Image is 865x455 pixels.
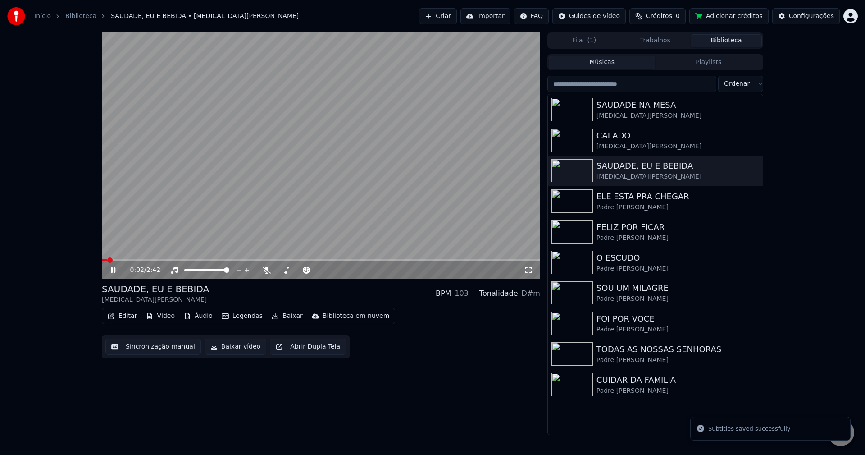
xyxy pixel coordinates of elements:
[596,160,759,172] div: SAUDADE, EU E BEBIDA
[102,283,209,295] div: SAUDADE, EU E BEBIDA
[596,282,759,294] div: SOU UM MILAGRE
[7,7,25,25] img: youka
[724,79,750,88] span: Ordenar
[596,221,759,234] div: FELIZ POR FICAR
[708,424,790,433] div: Subtitles saved successfully
[596,356,759,365] div: Padre [PERSON_NAME]
[629,8,686,24] button: Créditos0
[111,12,299,21] span: SAUDADE, EU E BEBIDA • [MEDICAL_DATA][PERSON_NAME]
[34,12,299,21] nav: breadcrumb
[772,8,840,24] button: Configurações
[455,288,469,299] div: 103
[102,295,209,304] div: [MEDICAL_DATA][PERSON_NAME]
[65,12,96,21] a: Biblioteca
[514,8,549,24] button: FAQ
[596,111,759,120] div: [MEDICAL_DATA][PERSON_NAME]
[596,129,759,142] div: CALADO
[323,312,390,321] div: Biblioteca em nuvem
[596,325,759,334] div: Padre [PERSON_NAME]
[596,313,759,325] div: FOI POR VOCE
[130,266,144,275] span: 0:02
[620,34,691,47] button: Trabalhos
[596,252,759,264] div: O ESCUDO
[587,36,596,45] span: ( 1 )
[549,34,620,47] button: Fila
[596,142,759,151] div: [MEDICAL_DATA][PERSON_NAME]
[596,234,759,243] div: Padre [PERSON_NAME]
[596,99,759,111] div: SAUDADE NA MESA
[596,386,759,395] div: Padre [PERSON_NAME]
[646,12,672,21] span: Créditos
[549,56,656,69] button: Músicas
[146,266,160,275] span: 2:42
[419,8,457,24] button: Criar
[34,12,51,21] a: Início
[270,339,346,355] button: Abrir Dupla Tela
[522,288,540,299] div: D#m
[180,310,216,322] button: Áudio
[142,310,178,322] button: Vídeo
[789,12,834,21] div: Configurações
[596,374,759,386] div: CUIDAR DA FAMILIA
[596,172,759,181] div: [MEDICAL_DATA][PERSON_NAME]
[552,8,626,24] button: Guides de vídeo
[596,190,759,203] div: ELE ESTA PRA CHEGAR
[596,294,759,303] div: Padre [PERSON_NAME]
[105,339,201,355] button: Sincronização manual
[205,339,266,355] button: Baixar vídeo
[268,310,306,322] button: Baixar
[104,310,141,322] button: Editar
[218,310,266,322] button: Legendas
[460,8,510,24] button: Importar
[596,264,759,273] div: Padre [PERSON_NAME]
[676,12,680,21] span: 0
[479,288,518,299] div: Tonalidade
[689,8,769,24] button: Adicionar créditos
[596,203,759,212] div: Padre [PERSON_NAME]
[436,288,451,299] div: BPM
[655,56,762,69] button: Playlists
[691,34,762,47] button: Biblioteca
[596,343,759,356] div: TODAS AS NOSSAS SENHORAS
[130,266,152,275] div: /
